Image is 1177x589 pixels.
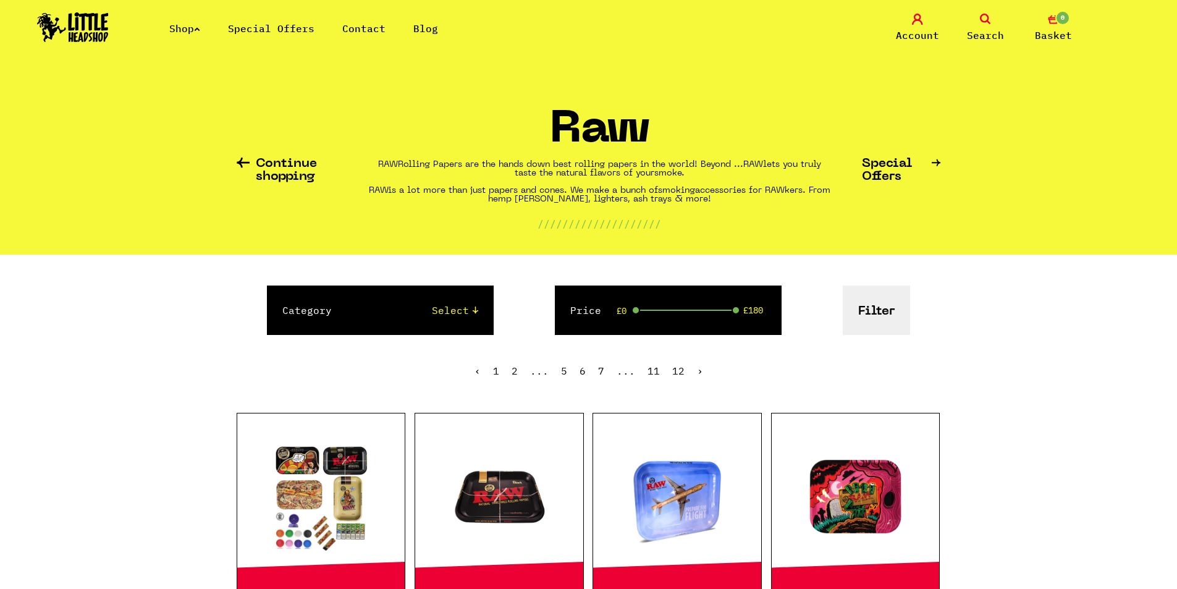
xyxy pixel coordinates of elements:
img: Little Head Shop Logo [37,12,109,42]
a: 5 [561,365,567,377]
span: Account [896,28,939,43]
span: Search [967,28,1004,43]
a: Special Offers [862,158,941,184]
em: RAW [743,161,763,169]
p: //////////////////// [538,216,661,231]
strong: . [681,169,685,177]
a: 7 [598,365,604,377]
a: 0 Basket [1023,14,1084,43]
a: « Previous [475,365,481,377]
span: 6 [580,365,586,377]
span: £180 [743,305,763,315]
span: £0 [617,306,626,316]
a: 1 [493,365,499,377]
em: smoking [658,187,695,195]
strong: is a lot more than just papers and cones. We make a bunch of [388,187,658,195]
a: Blog [413,22,438,35]
a: Continue shopping [237,158,337,184]
button: Filter [843,286,910,335]
a: 2 [512,365,518,377]
a: Contact [342,22,386,35]
span: ... [530,365,549,377]
em: RAW [369,187,388,195]
strong: accessories for RAWkers. From hemp [PERSON_NAME], lighters, ash trays & more! [488,187,830,203]
a: Special Offers [228,22,314,35]
em: smoke [654,169,681,177]
a: Next » [697,365,703,377]
span: ... [617,365,635,377]
a: 11 [648,365,660,377]
label: Category [282,303,332,318]
strong: Rolling Papers are the hands down best rolling papers in the world! Beyond ... [398,161,743,169]
em: RAW [378,161,398,169]
a: 12 [672,365,685,377]
h1: Raw [550,109,649,161]
a: Search [955,14,1016,43]
span: 0 [1055,11,1070,25]
label: Price [570,303,601,318]
a: Shop [169,22,200,35]
span: Basket [1035,28,1072,43]
strong: lets you truly taste the natural flavors of your [515,161,821,177]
